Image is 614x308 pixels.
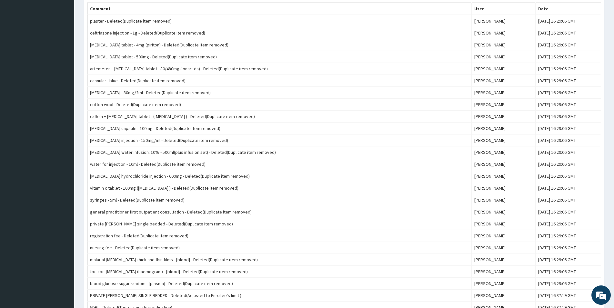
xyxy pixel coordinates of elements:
[471,99,536,111] td: [PERSON_NAME]
[536,123,601,134] td: [DATE] 16:29:06 GMT
[87,290,472,302] td: PRIVATE [PERSON_NAME] SINGLE BEDDED - Deleted(Adjusted to Enrollee's limit )
[536,3,601,15] th: Date
[536,27,601,39] td: [DATE] 16:29:06 GMT
[536,218,601,230] td: [DATE] 16:29:06 GMT
[536,254,601,266] td: [DATE] 16:29:06 GMT
[471,15,536,27] td: [PERSON_NAME]
[471,146,536,158] td: [PERSON_NAME]
[87,111,472,123] td: caffein + [MEDICAL_DATA] tablet - ([MEDICAL_DATA] ) - Deleted(Duplicate item removed)
[536,266,601,278] td: [DATE] 16:29:06 GMT
[536,111,601,123] td: [DATE] 16:29:06 GMT
[87,51,472,63] td: [MEDICAL_DATA] tablet - 500mg - Deleted(Duplicate item removed)
[536,278,601,290] td: [DATE] 16:29:06 GMT
[87,194,472,206] td: syringes - 5ml - Deleted(Duplicate item removed)
[87,230,472,242] td: registration fee - Deleted(Duplicate item removed)
[87,182,472,194] td: vitamin c tablet - 100mg ([MEDICAL_DATA] ) - Deleted(Duplicate item removed)
[87,39,472,51] td: [MEDICAL_DATA] tablet - 4mg (piriton) - Deleted(Duplicate item removed)
[536,51,601,63] td: [DATE] 16:29:06 GMT
[87,75,472,87] td: cannular - blue - Deleted(Duplicate item removed)
[87,146,472,158] td: [MEDICAL_DATA] water infusion: 10% - 500ml(plus infusion set) - Deleted(Duplicate item removed)
[471,63,536,75] td: [PERSON_NAME]
[536,99,601,111] td: [DATE] 16:29:06 GMT
[471,218,536,230] td: [PERSON_NAME]
[536,75,601,87] td: [DATE] 16:29:06 GMT
[106,3,121,19] div: Minimize live chat window
[87,123,472,134] td: [MEDICAL_DATA] capsule - 100mg - Deleted(Duplicate item removed)
[536,242,601,254] td: [DATE] 16:29:06 GMT
[87,278,472,290] td: blood glucose sugar random - [plasma] - Deleted(Duplicate item removed)
[471,75,536,87] td: [PERSON_NAME]
[87,242,472,254] td: nursing fee - Deleted(Duplicate item removed)
[536,206,601,218] td: [DATE] 16:29:06 GMT
[12,32,26,48] img: d_794563401_company_1708531726252_794563401
[471,206,536,218] td: [PERSON_NAME]
[87,3,472,15] th: Comment
[471,194,536,206] td: [PERSON_NAME]
[87,27,472,39] td: ceftriazone injection - 1g - Deleted(Duplicate item removed)
[34,36,108,45] div: Chat with us now
[536,87,601,99] td: [DATE] 16:29:06 GMT
[87,218,472,230] td: private [PERSON_NAME] single bedded - Deleted(Duplicate item removed)
[471,87,536,99] td: [PERSON_NAME]
[471,111,536,123] td: [PERSON_NAME]
[87,170,472,182] td: [MEDICAL_DATA] hydrochloride injection - 600mg - Deleted(Duplicate item removed)
[536,158,601,170] td: [DATE] 16:29:06 GMT
[37,81,89,146] span: We're online!
[536,146,601,158] td: [DATE] 16:29:06 GMT
[536,182,601,194] td: [DATE] 16:29:06 GMT
[87,87,472,99] td: [MEDICAL_DATA] - 30mg/2ml - Deleted(Duplicate item removed)
[471,170,536,182] td: [PERSON_NAME]
[471,242,536,254] td: [PERSON_NAME]
[471,182,536,194] td: [PERSON_NAME]
[87,206,472,218] td: general practitioner first outpatient consultation - Deleted(Duplicate item removed)
[536,15,601,27] td: [DATE] 16:29:06 GMT
[87,158,472,170] td: water for injection - 10ml - Deleted(Duplicate item removed)
[536,290,601,302] td: [DATE] 16:37:19 GMT
[471,39,536,51] td: [PERSON_NAME]
[471,134,536,146] td: [PERSON_NAME]
[87,63,472,75] td: artemeter + [MEDICAL_DATA] tablet - 80/480mg (lonart ds) - Deleted(Duplicate item removed)
[471,3,536,15] th: User
[87,266,472,278] td: fbc cbc-[MEDICAL_DATA] (haemogram) - [blood] - Deleted(Duplicate item removed)
[471,51,536,63] td: [PERSON_NAME]
[471,254,536,266] td: [PERSON_NAME]
[87,134,472,146] td: [MEDICAL_DATA] injection - 150mg/ml - Deleted(Duplicate item removed)
[471,290,536,302] td: [PERSON_NAME]
[471,266,536,278] td: [PERSON_NAME]
[87,254,472,266] td: malarial [MEDICAL_DATA] thick and thin films - [blood] - Deleted(Duplicate item removed)
[3,176,123,199] textarea: Type your message and hit 'Enter'
[471,278,536,290] td: [PERSON_NAME]
[471,123,536,134] td: [PERSON_NAME]
[87,15,472,27] td: plaster - Deleted(Duplicate item removed)
[87,99,472,111] td: cotton wool - Deleted(Duplicate item removed)
[536,230,601,242] td: [DATE] 16:29:06 GMT
[536,134,601,146] td: [DATE] 16:29:06 GMT
[471,230,536,242] td: [PERSON_NAME]
[536,194,601,206] td: [DATE] 16:29:06 GMT
[536,63,601,75] td: [DATE] 16:29:06 GMT
[536,170,601,182] td: [DATE] 16:29:06 GMT
[471,158,536,170] td: [PERSON_NAME]
[471,27,536,39] td: [PERSON_NAME]
[536,39,601,51] td: [DATE] 16:29:06 GMT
